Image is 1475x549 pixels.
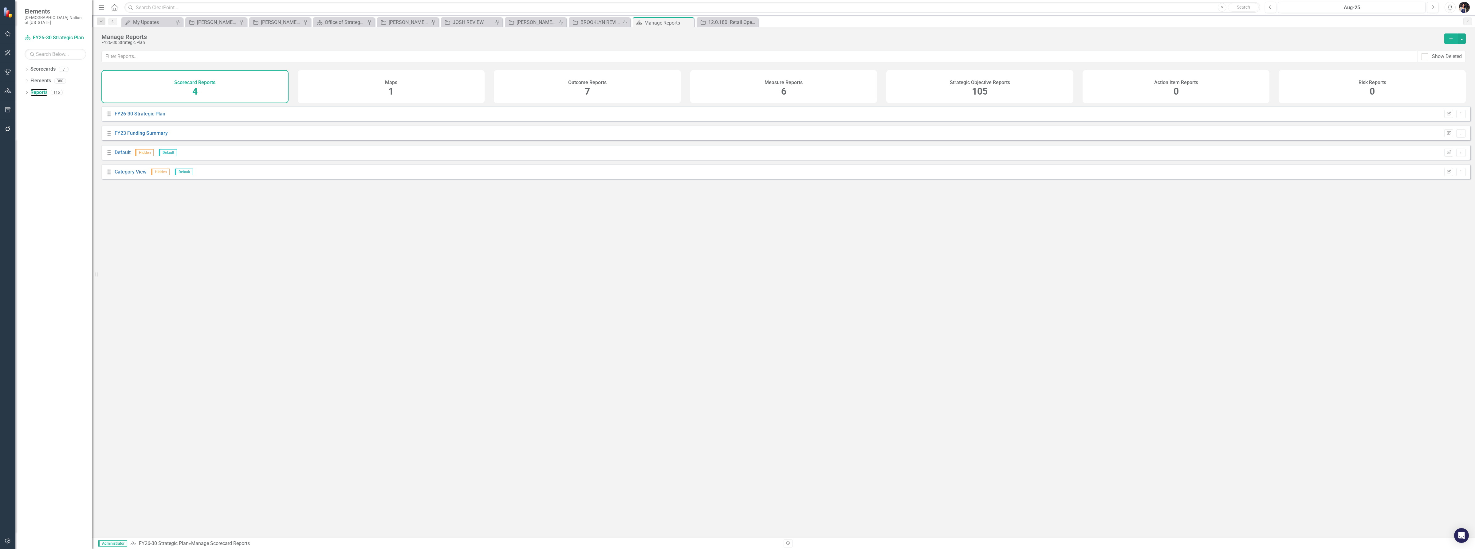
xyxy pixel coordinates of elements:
div: [PERSON_NAME] REVIEW [517,18,557,26]
span: Administrator [98,540,127,547]
div: JOSH REVIEW [453,18,493,26]
img: ClearPoint Strategy [3,7,14,18]
span: Elements [25,8,86,15]
h4: Risk Reports [1359,80,1386,85]
div: Office of Strategy Continuous Improvement Initiatives [325,18,365,26]
h4: Action Item Reports [1154,80,1198,85]
a: BROOKLYN REVIEW [570,18,621,26]
div: 380 [54,78,66,84]
div: Aug-25 [1280,4,1423,11]
a: My Updates [123,18,174,26]
a: [PERSON_NAME] REVIEW [506,18,557,26]
span: Hidden [135,149,154,156]
span: Hidden [151,169,170,175]
a: Scorecards [30,66,56,73]
a: Reports [30,89,48,96]
span: 4 [192,86,198,97]
a: Category View [115,169,147,175]
div: Manage Reports [101,33,1438,40]
div: Open Intercom Messenger [1454,528,1469,543]
div: [PERSON_NAME]'s Team's Action Plans [197,18,238,26]
div: Manage Reports [644,19,693,27]
div: 115 [51,90,63,95]
input: Search ClearPoint... [124,2,1260,13]
h4: Strategic Objective Reports [950,80,1010,85]
a: Elements [30,77,51,84]
span: Search [1237,5,1250,10]
a: FY26-30 Strategic Plan [25,34,86,41]
span: Default [159,149,177,156]
a: JOSH REVIEW [442,18,493,26]
span: 6 [781,86,786,97]
a: Default [115,150,131,155]
h4: Outcome Reports [568,80,607,85]
div: » Manage Scorecard Reports [130,540,779,547]
a: 12.0.180: Retail Operations Warehouse [698,18,757,26]
img: Layla Freeman [1459,2,1470,13]
span: 0 [1370,86,1375,97]
button: Aug-25 [1278,2,1426,13]
a: FY23 Funding Summary [115,130,168,136]
h4: Measure Reports [765,80,803,85]
span: 1 [388,86,394,97]
span: 7 [585,86,590,97]
input: Search Below... [25,49,86,60]
a: FY26-30 Strategic Plan [115,111,165,117]
span: 0 [1174,86,1179,97]
input: Filter Reports... [101,51,1418,62]
div: My Updates [133,18,174,26]
div: [PERSON_NAME] REVIEW [389,18,429,26]
small: [DEMOGRAPHIC_DATA] Nation of [US_STATE] [25,15,86,25]
a: [PERSON_NAME] REVIEW [379,18,429,26]
div: FY26-30 Strategic Plan [101,40,1438,45]
button: Search [1228,3,1259,12]
a: [PERSON_NAME]'s Team's SOs FY20-FY25 [251,18,301,26]
h4: Maps [385,80,397,85]
div: Show Deleted [1432,53,1462,60]
div: BROOKLYN REVIEW [580,18,621,26]
div: 7 [59,67,69,72]
a: FY26-30 Strategic Plan [139,540,189,546]
div: [PERSON_NAME]'s Team's SOs FY20-FY25 [261,18,301,26]
h4: Scorecard Reports [174,80,215,85]
div: 12.0.180: Retail Operations Warehouse [708,18,757,26]
a: Office of Strategy Continuous Improvement Initiatives [315,18,365,26]
span: 105 [972,86,988,97]
span: Default [175,169,193,175]
a: [PERSON_NAME]'s Team's Action Plans [187,18,238,26]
